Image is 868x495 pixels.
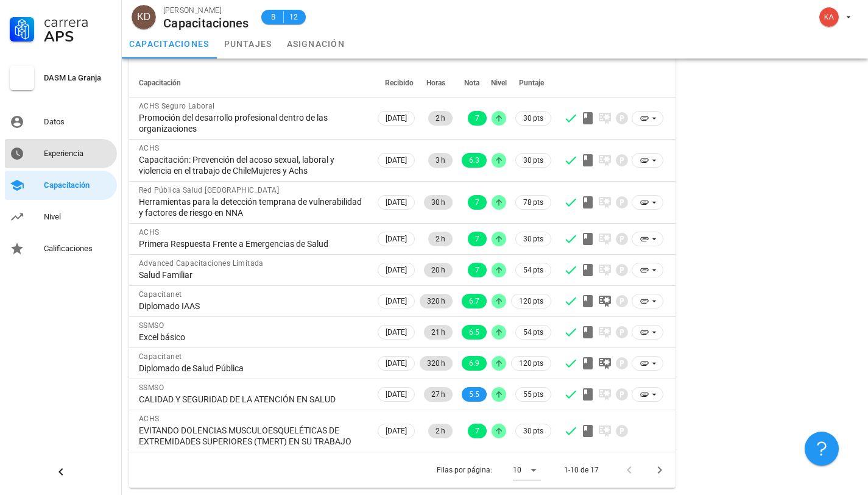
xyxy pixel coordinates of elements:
[464,79,479,87] span: Nota
[436,232,445,246] span: 2 h
[139,321,164,330] span: SSMSO
[649,459,671,481] button: Página siguiente
[139,394,365,405] div: CALIDAD Y SEGURIDAD DE LA ATENCIÓN EN SALUD
[386,154,407,167] span: [DATE]
[475,195,479,210] span: 7
[139,352,182,361] span: Capacitanet
[217,29,280,59] a: puntajes
[489,68,509,98] th: Nivel
[523,425,543,437] span: 30 pts
[139,112,365,134] div: Promoción del desarrollo profesional dentro de las organizaciones
[475,232,479,246] span: 7
[519,357,543,369] span: 120 pts
[5,139,117,168] a: Experiencia
[523,326,543,338] span: 54 pts
[523,233,543,245] span: 30 pts
[491,79,507,87] span: Nivel
[523,388,543,401] span: 55 pts
[523,264,543,276] span: 54 pts
[5,234,117,263] a: Calificaciones
[431,387,445,402] span: 27 h
[475,263,479,277] span: 7
[417,68,455,98] th: Horas
[139,238,365,249] div: Primera Respuesta Frente a Emergencias de Salud
[436,111,445,126] span: 2 h
[163,16,249,30] div: Capacitaciones
[139,269,365,280] div: Salud Familiar
[469,325,479,340] span: 6.5
[44,117,112,127] div: Datos
[139,363,365,374] div: Diplomado de Salud Pública
[519,79,544,87] span: Puntaje
[385,79,414,87] span: Recibido
[386,388,407,401] span: [DATE]
[523,196,543,208] span: 78 pts
[5,202,117,232] a: Nivel
[132,5,156,29] div: avatar
[386,263,407,277] span: [DATE]
[139,228,160,237] span: ACHS
[436,424,445,438] span: 2 h
[437,452,541,488] div: Filas por página:
[564,465,599,475] div: 1-10 de 17
[137,5,150,29] span: KD
[280,29,353,59] a: asignación
[44,149,112,158] div: Experiencia
[519,295,543,307] span: 120 pts
[44,212,112,222] div: Nivel
[139,383,164,392] span: SSMSO
[139,79,181,87] span: Capacitación
[469,294,479,308] span: 6.7
[44,244,112,254] div: Calificaciones
[122,29,217,59] a: capacitaciones
[426,79,445,87] span: Horas
[139,425,365,447] div: EVITANDO DOLENCIAS MUSCULOESQUELÉTICAS DE EXTREMIDADES SUPERIORES (TMERT) EN SU TRABAJO
[139,259,264,268] span: Advanced Capacitaciones Limitada
[5,171,117,200] a: Capacitación
[469,153,479,168] span: 6.3
[469,387,479,402] span: 5.5
[819,7,839,27] div: avatar
[523,112,543,124] span: 30 pts
[475,111,479,126] span: 7
[139,154,365,176] div: Capacitación: Prevención del acoso sexual, laboral y violencia en el trabajo de ChileMujeres y Achs
[386,112,407,125] span: [DATE]
[513,465,521,475] div: 10
[139,415,160,423] span: ACHS
[139,102,215,110] span: ACHS Seguro Laboral
[5,107,117,137] a: Datos
[375,68,417,98] th: Recibido
[139,332,365,343] div: Excel básico
[139,290,182,299] span: Capacitanet
[44,180,112,190] div: Capacitación
[431,325,445,340] span: 21 h
[139,196,365,218] div: Herramientas para la detección temprana de vulnerabilidad y factores de riesgo en NNA
[431,195,445,210] span: 30 h
[386,326,407,339] span: [DATE]
[269,11,278,23] span: B
[513,460,541,480] div: 10Filas por página:
[509,68,554,98] th: Puntaje
[44,29,112,44] div: APS
[455,68,489,98] th: Nota
[427,294,445,308] span: 320 h
[129,68,375,98] th: Capacitación
[289,11,298,23] span: 12
[523,154,543,166] span: 30 pts
[44,15,112,29] div: Carrera
[475,424,479,438] span: 7
[386,294,407,308] span: [DATE]
[139,144,160,152] span: ACHS
[386,232,407,246] span: [DATE]
[386,357,407,370] span: [DATE]
[386,424,407,438] span: [DATE]
[44,73,112,83] div: DASM La Granja
[469,356,479,371] span: 6.9
[163,4,249,16] div: [PERSON_NAME]
[139,186,279,194] span: Red Pública Salud [GEOGRAPHIC_DATA]
[427,356,445,371] span: 320 h
[436,153,445,168] span: 3 h
[431,263,445,277] span: 20 h
[139,301,365,312] div: Diplomado IAAS
[386,196,407,209] span: [DATE]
